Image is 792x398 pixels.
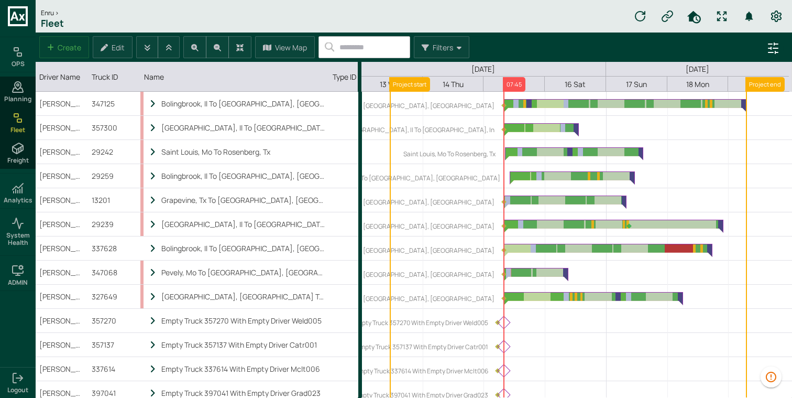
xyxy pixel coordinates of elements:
[161,219,325,229] div: [GEOGRAPHIC_DATA], Il To [GEOGRAPHIC_DATA], [GEOGRAPHIC_DATA]
[36,333,88,357] div: [PERSON_NAME] (CPA)
[763,38,784,59] button: advanced filters
[7,386,28,394] span: Logout
[88,261,140,284] div: 347068
[2,232,34,247] span: System Health
[136,36,158,58] button: Expand all
[36,236,88,260] div: [PERSON_NAME] (CPA)
[626,79,647,89] span: 17 Sun
[36,212,88,236] div: [PERSON_NAME]
[161,388,325,398] div: Empty Truck 397041 With Empty Driver Grad023
[36,92,88,115] div: [PERSON_NAME] (CPA)
[36,18,69,29] h1: Fleet
[36,8,69,18] div: Enru >
[228,36,251,58] button: Zoom to fit
[36,164,88,188] div: [PERSON_NAME]
[4,197,32,204] h6: Analytics
[161,195,325,205] div: Grapevine, Tx To [GEOGRAPHIC_DATA], [GEOGRAPHIC_DATA]
[657,6,678,27] button: Manual Assignment
[58,42,81,52] label: Create
[507,81,522,88] label: 07:45
[140,62,329,91] div: Name column. SPACE for context menu, ENTER to sort
[403,149,496,158] label: Saint Louis, Mo To Rosenberg, Tx
[393,81,426,88] label: Project start
[10,126,25,134] span: Fleet
[88,188,140,212] div: 13201
[88,212,140,236] div: 29239
[161,147,325,157] div: Saint Louis, Mo To Rosenberg, Tx
[7,157,29,164] span: Freight
[39,72,84,82] div: Driver Name
[343,125,494,134] label: [GEOGRAPHIC_DATA], Il To [GEOGRAPHIC_DATA], In
[36,357,88,381] div: [PERSON_NAME] (CPA)
[161,316,325,326] div: Empty Truck 357270 With Empty Driver Weld005
[684,6,705,27] button: HomeTime Editor
[88,285,140,308] div: 327649
[161,292,325,302] div: [GEOGRAPHIC_DATA], [GEOGRAPHIC_DATA] To [GEOGRAPHIC_DATA], [GEOGRAPHIC_DATA]
[333,72,377,82] div: Type ID
[565,79,586,89] span: 16 Sat
[158,36,180,58] button: Collapse all
[88,357,140,381] div: 337614
[206,36,229,58] button: Zoom out
[88,309,140,332] div: 357270
[8,279,28,286] h6: ADMIN
[380,79,403,89] span: 13 Wed
[36,140,88,164] div: [PERSON_NAME]
[466,64,501,74] span: [DATE]
[414,36,469,58] button: Filters Menu
[324,270,494,279] label: Pevely, Mo To [GEOGRAPHIC_DATA], [GEOGRAPHIC_DATA]
[275,42,307,52] label: View Map
[36,62,88,91] div: Driver Name column. SPACE for context menu, ENTER to sort
[12,60,25,68] h6: OPS
[223,294,494,303] label: [GEOGRAPHIC_DATA], [GEOGRAPHIC_DATA] To [GEOGRAPHIC_DATA], [GEOGRAPHIC_DATA]
[88,236,140,260] div: 337628
[36,188,88,212] div: [PERSON_NAME]
[356,342,488,351] label: Empty Truck 357137 With Empty Driver Catr001
[144,72,325,82] div: Name
[316,198,494,207] label: Grapevine, Tx To [GEOGRAPHIC_DATA], [GEOGRAPHIC_DATA]
[161,340,325,350] div: Empty Truck 357137 With Empty Driver Catr001
[353,318,488,327] label: Empty Truck 357270 With Empty Driver Weld005
[320,174,500,182] label: Bolingbrook, Il To [GEOGRAPHIC_DATA], [GEOGRAPHIC_DATA]
[686,79,709,89] span: 18 Mon
[88,116,140,139] div: 357300
[112,42,125,52] label: Edit
[329,62,381,91] div: Type ID column. SPACE for context menu, ENTER to sort
[39,36,89,58] button: Create new task
[36,309,88,332] div: [PERSON_NAME] (HDZ)
[361,62,789,92] div: Time axis showing Aug 15, 2025 00:00 to Aug 26, 2025 17:29
[314,246,494,255] label: Bolingbrook, Il To [GEOGRAPHIC_DATA], [GEOGRAPHIC_DATA]
[255,36,315,58] button: View Map
[183,36,206,58] button: Zoom in
[36,285,88,308] div: [PERSON_NAME] (CPA)
[88,140,140,164] div: 29242
[161,99,325,109] div: Bolingbrook, Il To [GEOGRAPHIC_DATA], [GEOGRAPHIC_DATA]
[93,36,133,58] button: Edit selected task
[630,6,651,27] button: Refresh data
[284,222,494,231] label: [GEOGRAPHIC_DATA], Il To [GEOGRAPHIC_DATA], [GEOGRAPHIC_DATA]
[750,81,782,88] label: Project end
[4,95,31,103] span: Planning
[161,364,325,374] div: Empty Truck 337614 With Empty Driver Mclt006
[88,92,140,115] div: 347125
[443,79,464,89] span: 14 Thu
[770,10,783,23] svg: Preferences
[334,37,410,57] input: Search...
[711,6,732,27] button: Fullscreen
[680,64,715,74] span: [DATE]
[88,333,140,357] div: 357137
[314,101,494,110] label: Bolingbrook, Il To [GEOGRAPHIC_DATA], [GEOGRAPHIC_DATA]
[161,171,325,181] div: Bolingbrook, Il To [GEOGRAPHIC_DATA], [GEOGRAPHIC_DATA]
[354,367,488,375] label: Empty Truck 337614 With Empty Driver Mclt006
[88,62,140,91] div: Truck ID column. SPACE for context menu, ENTER to sort
[761,367,782,388] button: 1385 data issues
[161,123,325,133] div: [GEOGRAPHIC_DATA], Il To [GEOGRAPHIC_DATA], In
[161,267,325,277] div: Pevely, Mo To [GEOGRAPHIC_DATA], [GEOGRAPHIC_DATA]
[36,116,88,139] div: [PERSON_NAME] (DTF)
[36,261,88,284] div: [PERSON_NAME] (CPA)
[88,164,140,188] div: 29259
[766,6,787,27] button: Preferences
[433,42,453,52] label: Filters
[161,243,325,253] div: Bolingbrook, Il To [GEOGRAPHIC_DATA], [GEOGRAPHIC_DATA]
[92,72,136,82] div: Truck ID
